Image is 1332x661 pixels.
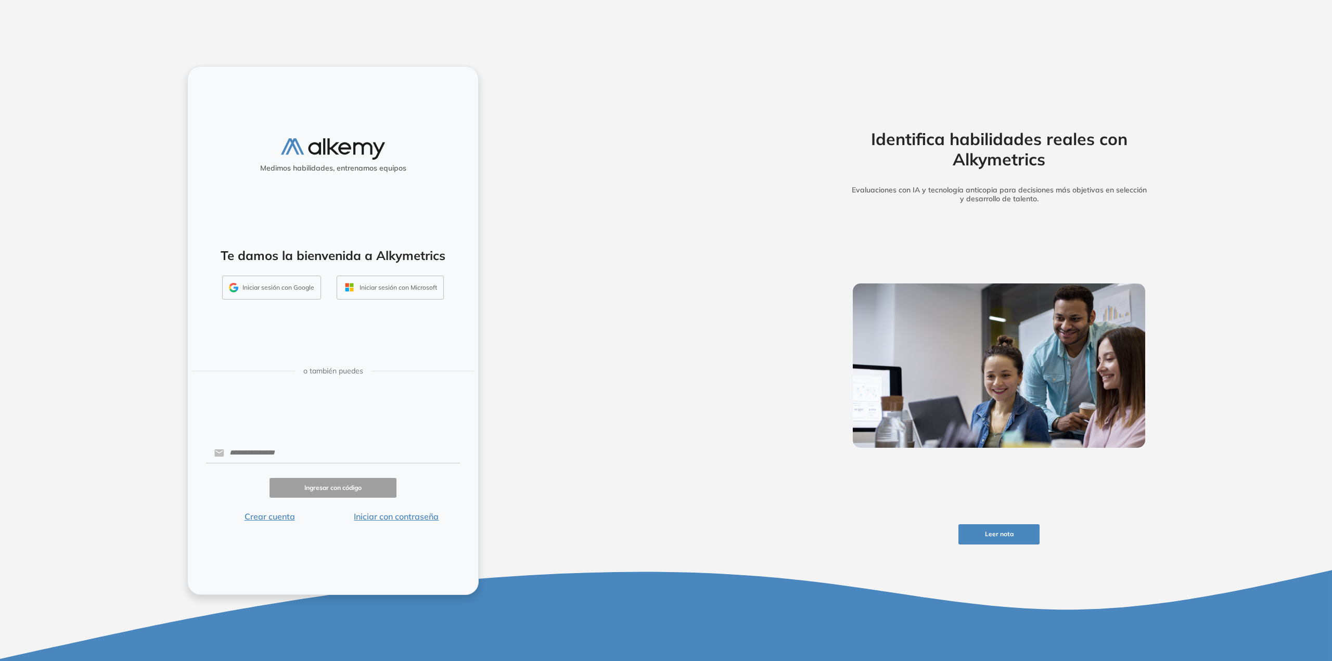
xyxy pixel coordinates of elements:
[853,283,1145,448] img: img-more-info
[229,283,238,292] img: GMAIL_ICON
[958,524,1040,545] button: Leer nota
[1145,540,1332,661] div: Widget de chat
[270,478,396,498] button: Ingresar con código
[1145,540,1332,661] iframe: Chat Widget
[201,248,465,263] h4: Te damos la bienvenida a Alkymetrics
[837,129,1161,169] h2: Identifica habilidades reales con Alkymetrics
[837,186,1161,203] h5: Evaluaciones con IA y tecnología anticopia para decisiones más objetivas en selección y desarroll...
[206,510,333,523] button: Crear cuenta
[192,164,474,173] h5: Medimos habilidades, entrenamos equipos
[281,138,385,160] img: logo-alkemy
[343,281,355,293] img: OUTLOOK_ICON
[303,366,363,377] span: o también puedes
[337,276,444,300] button: Iniciar sesión con Microsoft
[222,276,321,300] button: Iniciar sesión con Google
[333,510,460,523] button: Iniciar con contraseña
